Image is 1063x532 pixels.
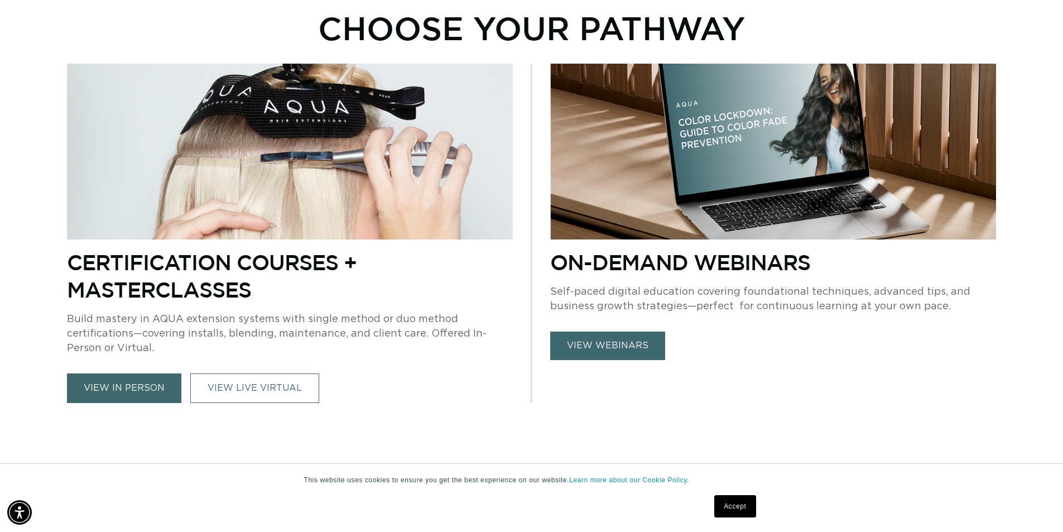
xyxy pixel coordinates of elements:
a: VIEW LIVE VIRTUAL [190,373,319,403]
a: view in person [67,373,181,403]
a: view webinars [550,332,665,360]
div: Accessibility Menu [7,500,32,525]
p: This website uses cookies to ensure you get the best experience on our website. [304,475,759,485]
p: Choose Your Pathway [318,9,745,47]
p: Self-paced digital education covering foundational techniques, advanced tips, and business growth... [550,285,996,314]
p: Build mastery in AQUA extension systems with single method or duo method certifications—covering ... [67,312,513,356]
a: Accept [714,495,756,517]
p: On-Demand Webinars [550,248,996,276]
p: Certification Courses + Masterclasses [67,248,513,303]
iframe: Chat Widget [1007,478,1063,532]
a: Learn more about our Cookie Policy. [569,476,689,484]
